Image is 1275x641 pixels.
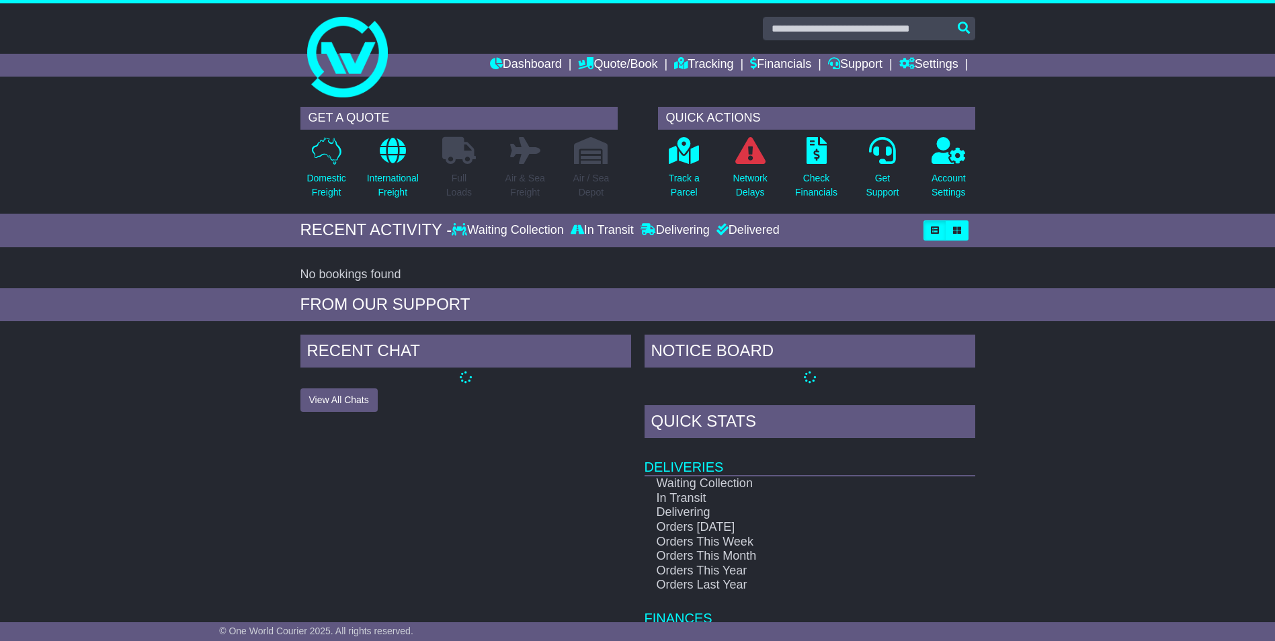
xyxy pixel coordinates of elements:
[713,223,780,238] div: Delivered
[794,136,838,207] a: CheckFinancials
[645,441,975,476] td: Deliveries
[645,578,928,593] td: Orders Last Year
[865,136,899,207] a: GetSupport
[300,267,975,282] div: No bookings found
[637,223,713,238] div: Delivering
[300,107,618,130] div: GET A QUOTE
[645,593,975,627] td: Finances
[733,171,767,200] p: Network Delays
[645,505,928,520] td: Delivering
[732,136,768,207] a: NetworkDelays
[573,171,610,200] p: Air / Sea Depot
[219,626,413,636] span: © One World Courier 2025. All rights reserved.
[795,171,837,200] p: Check Financials
[750,54,811,77] a: Financials
[645,405,975,441] div: Quick Stats
[645,549,928,564] td: Orders This Month
[306,171,345,200] p: Domestic Freight
[828,54,882,77] a: Support
[645,535,928,550] td: Orders This Week
[674,54,733,77] a: Tracking
[367,171,419,200] p: International Freight
[452,223,567,238] div: Waiting Collection
[505,171,545,200] p: Air & Sea Freight
[658,107,975,130] div: QUICK ACTIONS
[442,171,476,200] p: Full Loads
[645,491,928,506] td: In Transit
[645,476,928,491] td: Waiting Collection
[645,520,928,535] td: Orders [DATE]
[366,136,419,207] a: InternationalFreight
[866,171,899,200] p: Get Support
[931,136,966,207] a: AccountSettings
[300,220,452,240] div: RECENT ACTIVITY -
[300,295,975,314] div: FROM OUR SUPPORT
[300,388,378,412] button: View All Chats
[300,335,631,371] div: RECENT CHAT
[645,564,928,579] td: Orders This Year
[490,54,562,77] a: Dashboard
[645,335,975,371] div: NOTICE BOARD
[668,136,700,207] a: Track aParcel
[899,54,958,77] a: Settings
[578,54,657,77] a: Quote/Book
[669,171,700,200] p: Track a Parcel
[567,223,637,238] div: In Transit
[306,136,346,207] a: DomesticFreight
[932,171,966,200] p: Account Settings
